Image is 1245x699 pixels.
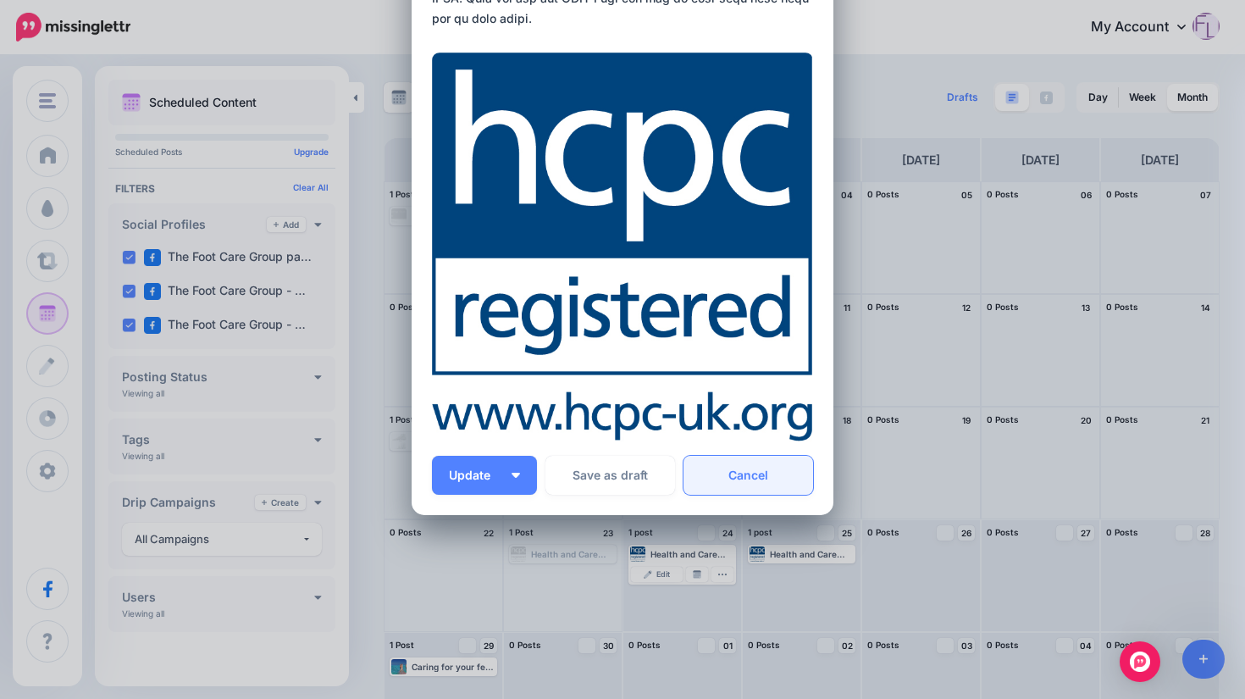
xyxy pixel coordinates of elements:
[512,473,520,478] img: arrow-down-white.png
[545,456,675,495] button: Save as draft
[683,456,813,495] a: Cancel
[432,53,813,444] img: 431HYMOT9LA2MA29PFX7BIXGD8923UZQ.jpg
[1120,641,1160,682] div: Open Intercom Messenger
[432,456,537,495] button: Update
[449,469,503,481] span: Update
